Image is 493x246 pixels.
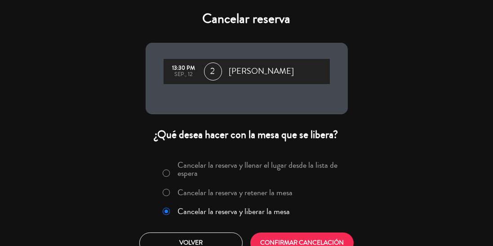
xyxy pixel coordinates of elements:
[168,65,200,72] div: 13:30 PM
[146,11,348,27] h4: Cancelar reserva
[178,188,293,197] label: Cancelar la reserva y retener la mesa
[168,72,200,78] div: sep., 12
[146,128,348,142] div: ¿Qué desea hacer con la mesa que se libera?
[204,63,222,81] span: 2
[178,161,342,177] label: Cancelar la reserva y llenar el lugar desde la lista de espera
[229,65,294,78] span: [PERSON_NAME]
[178,207,290,215] label: Cancelar la reserva y liberar la mesa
